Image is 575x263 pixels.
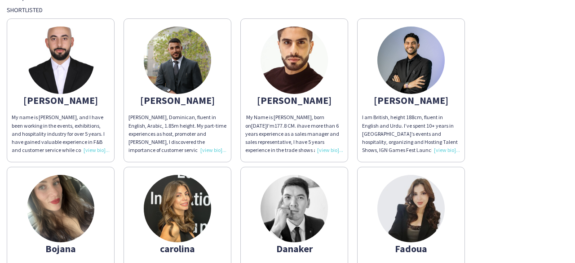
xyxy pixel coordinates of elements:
img: thumb-f294dbbb-dda5-4293-a0e5-1070be48c671.jpg [377,27,445,94]
div: Danaker [245,245,343,253]
div: [PERSON_NAME] [12,96,110,104]
div: carolina [128,245,226,253]
img: thumb-e4901fa0-6428-44f4-ac63-56a8056a3a66.jpg [27,175,94,242]
div: [PERSON_NAME] [362,96,460,104]
span: [DATE] [251,122,267,129]
div: I am British, height 188cm, fluent in English and Urdu. I’ve spent 10+ years in [GEOGRAPHIC_DATA]... [362,113,460,154]
div: [PERSON_NAME], Dominican, fluent in English, Arabic, 1.85m height. My part-time experiences as ho... [128,113,226,154]
span: My Name is [PERSON_NAME], born on [245,114,324,129]
span: I'm [267,122,274,129]
span: 177.8 CM. i [274,122,298,129]
img: thumb-68c182638f8af.jpeg [27,27,94,94]
img: thumb-631da60dee91f.jpeg [261,27,328,94]
div: My name is [PERSON_NAME], and I have been working in the events, exhibitions, and hospitality ind... [12,113,110,154]
img: thumb-6666cc073ab40.jpeg [261,175,328,242]
div: Fadoua [362,245,460,253]
div: Bojana [12,245,110,253]
img: thumb-9052c559-2307-4c91-85c6-658a31aa42e6.jpg [144,175,211,242]
div: [PERSON_NAME] [245,96,343,104]
img: thumb-3b4bedbe-2bfe-446a-a964-4b882512f058.jpg [144,27,211,94]
div: Shortlisted [7,6,568,14]
div: [PERSON_NAME] [128,96,226,104]
img: thumb-655b6205cc862.jpeg [377,175,445,242]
